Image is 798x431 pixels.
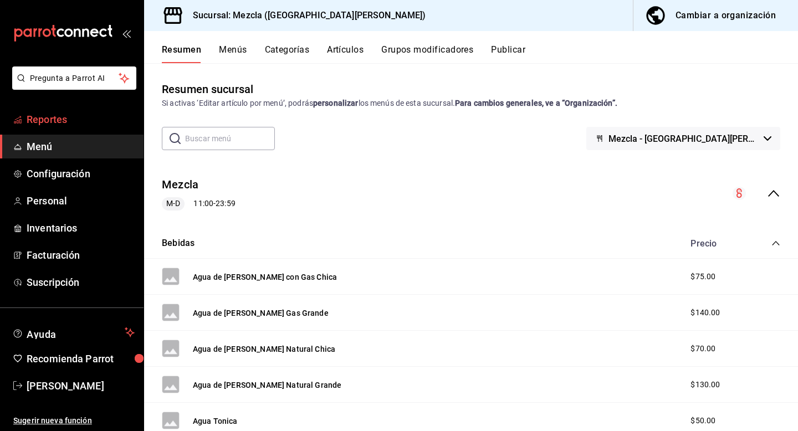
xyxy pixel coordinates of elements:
span: Recomienda Parrot [27,351,135,366]
span: Pregunta a Parrot AI [30,73,119,84]
a: Pregunta a Parrot AI [8,80,136,92]
div: 11:00 - 23:59 [162,197,236,211]
span: Configuración [27,166,135,181]
span: $130.00 [690,379,720,391]
button: Menús [219,44,247,63]
span: Ayuda [27,326,120,339]
span: Personal [27,193,135,208]
div: navigation tabs [162,44,798,63]
span: Suscripción [27,275,135,290]
button: Artículos [327,44,364,63]
button: Publicar [491,44,525,63]
button: Grupos modificadores [381,44,473,63]
span: Facturación [27,248,135,263]
button: Agua Tonica [193,415,238,427]
button: Agua de [PERSON_NAME] con Gas Chica [193,271,337,283]
span: Mezcla - [GEOGRAPHIC_DATA][PERSON_NAME] [608,134,759,144]
span: $140.00 [690,307,720,319]
h3: Sucursal: Mezcla ([GEOGRAPHIC_DATA][PERSON_NAME]) [184,9,426,22]
div: Precio [679,238,750,249]
button: Categorías [265,44,310,63]
button: Bebidas [162,237,195,250]
strong: personalizar [313,99,359,107]
div: collapse-menu-row [144,168,798,219]
button: open_drawer_menu [122,29,131,38]
span: Menú [27,139,135,154]
button: Agua de [PERSON_NAME] Natural Chica [193,343,335,355]
div: Cambiar a organización [676,8,776,23]
span: $50.00 [690,415,715,427]
input: Buscar menú [185,127,275,150]
span: Reportes [27,112,135,127]
button: Agua de [PERSON_NAME] Gas Grande [193,307,329,319]
span: M-D [162,198,185,209]
button: Pregunta a Parrot AI [12,66,136,90]
span: $75.00 [690,271,715,283]
span: Inventarios [27,220,135,235]
button: Mezcla - [GEOGRAPHIC_DATA][PERSON_NAME] [586,127,780,150]
button: Resumen [162,44,201,63]
div: Si activas ‘Editar artículo por menú’, podrás los menús de esta sucursal. [162,98,780,109]
button: collapse-category-row [771,239,780,248]
button: Agua de [PERSON_NAME] Natural Grande [193,379,341,391]
button: Mezcla [162,177,198,193]
div: Resumen sucursal [162,81,253,98]
span: [PERSON_NAME] [27,378,135,393]
strong: Para cambios generales, ve a “Organización”. [455,99,617,107]
span: $70.00 [690,343,715,355]
span: Sugerir nueva función [13,415,135,427]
